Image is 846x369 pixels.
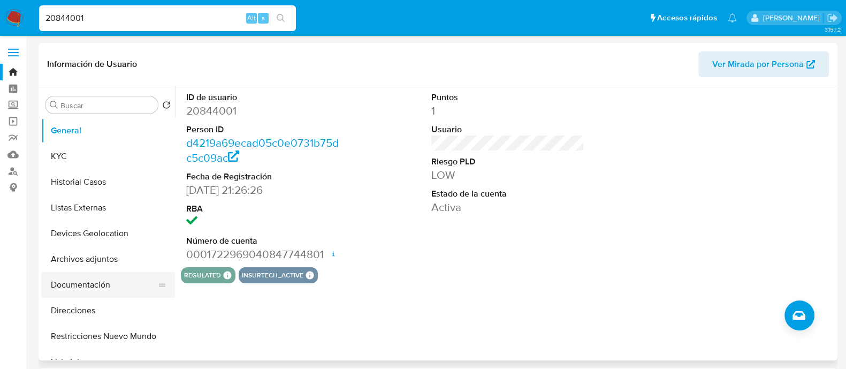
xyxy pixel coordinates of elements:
[763,13,823,23] p: alan.cervantesmartinez@mercadolibre.com.mx
[827,12,838,24] a: Salir
[41,169,175,195] button: Historial Casos
[431,124,584,135] dt: Usuario
[431,188,584,200] dt: Estado de la cuenta
[41,221,175,246] button: Devices Geolocation
[270,11,292,26] button: search-icon
[41,246,175,272] button: Archivos adjuntos
[41,195,175,221] button: Listas Externas
[712,51,804,77] span: Ver Mirada por Persona
[186,92,339,103] dt: ID de usuario
[60,101,154,110] input: Buscar
[162,101,171,112] button: Volver al orden por defecto
[186,183,339,198] dd: [DATE] 21:26:26
[698,51,829,77] button: Ver Mirada por Persona
[431,168,584,183] dd: LOW
[184,273,221,277] button: regulated
[431,156,584,168] dt: Riesgo PLD
[431,200,584,215] dd: Activa
[728,13,737,22] a: Notificaciones
[186,103,339,118] dd: 20844001
[186,135,339,165] a: d4219a69ecad05c0e0731b75dc5c09ac
[186,124,339,135] dt: Person ID
[41,272,166,298] button: Documentación
[186,247,339,262] dd: 0001722969040847744801
[41,298,175,323] button: Direcciones
[186,235,339,247] dt: Número de cuenta
[41,144,175,169] button: KYC
[657,12,717,24] span: Accesos rápidos
[47,59,137,70] h1: Información de Usuario
[41,323,175,349] button: Restricciones Nuevo Mundo
[186,171,339,183] dt: Fecha de Registración
[431,103,584,118] dd: 1
[242,273,303,277] button: insurtech_active
[186,203,339,215] dt: RBA
[50,101,58,109] button: Buscar
[39,11,296,25] input: Buscar usuario o caso...
[247,13,256,23] span: Alt
[41,118,175,144] button: General
[262,13,265,23] span: s
[431,92,584,103] dt: Puntos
